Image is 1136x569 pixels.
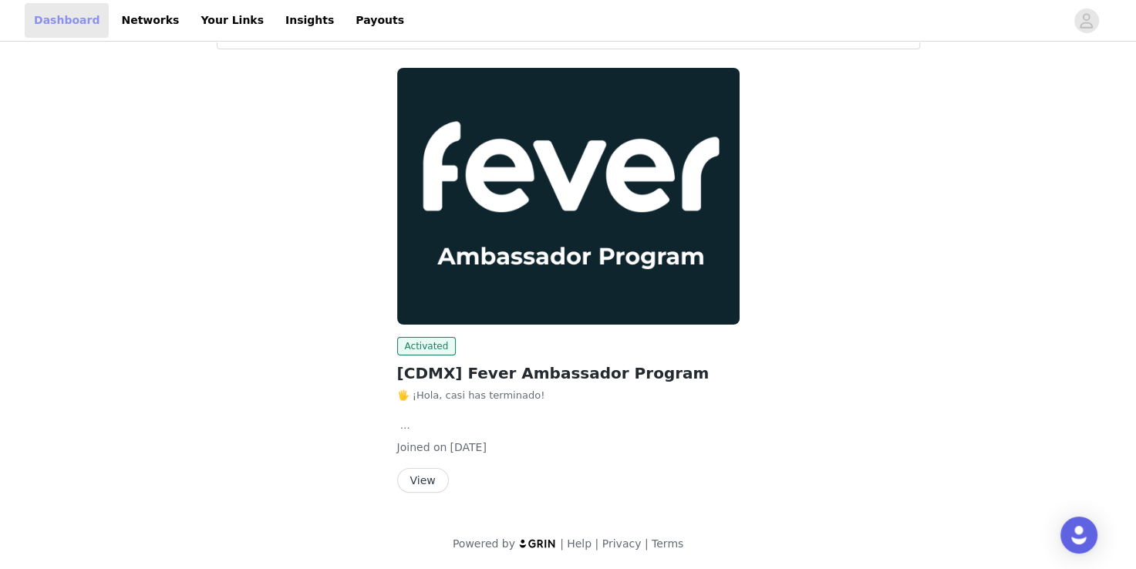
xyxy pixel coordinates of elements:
a: Networks [112,3,188,38]
a: Payouts [346,3,413,38]
span: Joined on [397,441,447,453]
a: Help [567,537,592,550]
span: | [560,537,564,550]
img: logo [518,538,557,548]
span: [DATE] [450,441,487,453]
div: Open Intercom Messenger [1060,517,1097,554]
img: Fever Ambassadors [397,68,740,325]
span: Powered by [453,537,515,550]
div: avatar [1079,8,1094,33]
span: | [595,537,598,550]
span: | [645,537,649,550]
span: Activated [397,337,457,355]
a: Terms [652,537,683,550]
p: 🖐️ ¡Hola, casi has terminado! [397,388,740,403]
a: Privacy [602,537,642,550]
button: View [397,468,449,493]
a: Dashboard [25,3,109,38]
a: Your Links [191,3,273,38]
a: Insights [276,3,343,38]
a: View [397,475,449,487]
h2: [CDMX] Fever Ambassador Program [397,362,740,385]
